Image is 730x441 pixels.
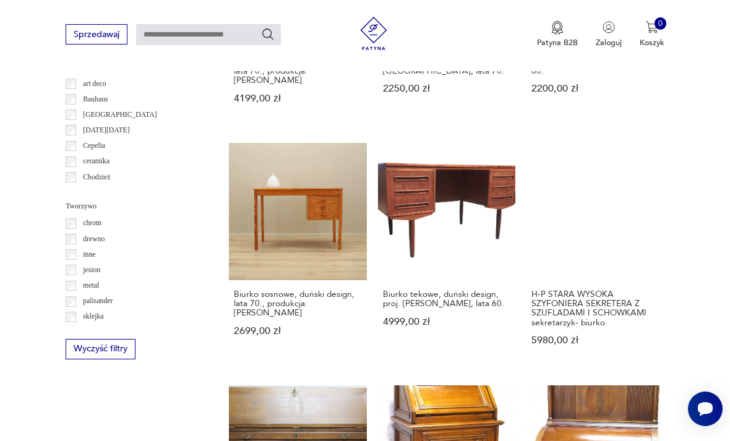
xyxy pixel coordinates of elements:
p: [GEOGRAPHIC_DATA] [83,109,157,121]
p: art deco [83,78,106,90]
p: palisander [83,295,113,307]
h3: H-P STARA WYSOKA SZYFONIERA SEKRETERA Z SZUFLADAMI I SCHOWKAMI sekretarzyk- biurko [531,289,659,327]
p: drewno [83,233,105,246]
p: chrom [83,217,101,229]
a: Biurko tekowe, duński design, proj. J. Svenstrup, Dania, lata 60.Biurko tekowe, duński design, pr... [378,143,516,367]
p: 4999,00 zł [383,317,510,327]
h3: Biurko tekowe, duński design, proj. [PERSON_NAME], lata 60. [383,289,510,309]
button: Zaloguj [596,21,622,48]
p: [DATE][DATE] [83,124,129,137]
p: 2699,00 zł [234,327,361,336]
p: Cepelia [83,140,105,152]
p: 2200,00 zł [531,84,659,93]
p: szkło [83,327,98,339]
a: Sprzedawaj [66,32,127,39]
p: 5980,00 zł [531,336,659,345]
img: Ikona medalu [551,21,564,35]
a: Biurko sosnowe, duński design, lata 70., produkcja: DaniaBiurko sosnowe, duński design, lata 70.,... [229,143,367,367]
a: H-P STARA WYSOKA SZYFONIERA SEKRETERA Z SZUFLADAMI I SCHOWKAMI sekretarzyk- biurkoH-P STARA WYSOK... [526,143,664,367]
p: jesion [83,264,100,276]
p: Chodzież [83,171,110,184]
p: Zaloguj [596,37,622,48]
img: Patyna - sklep z meblami i dekoracjami vintage [353,17,395,50]
p: ceramika [83,155,109,168]
button: Wyczyść filtry [66,339,135,359]
h3: Biurko sosnowe, duński design, lata 70., produkcja: [PERSON_NAME] [234,289,361,318]
p: Ćmielów [83,187,109,199]
p: Tworzywo [66,200,202,213]
button: Patyna B2B [537,21,578,48]
p: 2250,00 zł [383,84,510,93]
h3: [PERSON_NAME], [GEOGRAPHIC_DATA], lata 70. [383,56,510,75]
p: Patyna B2B [537,37,578,48]
iframe: Smartsupp widget button [688,392,723,426]
h3: Biurko tekowe, duński design, lata 70., produkcja: [PERSON_NAME] [234,56,361,85]
button: Sprzedawaj [66,24,127,45]
p: Koszyk [640,37,664,48]
h3: Sekretarzyk, biurko włoski z lat 60. [531,56,659,75]
p: sklejka [83,310,103,323]
img: Ikonka użytkownika [603,21,615,33]
a: Ikona medaluPatyna B2B [537,21,578,48]
p: inne [83,249,95,261]
img: Ikona koszyka [646,21,658,33]
button: 0Koszyk [640,21,664,48]
p: 4199,00 zł [234,94,361,103]
p: Bauhaus [83,93,108,106]
div: 0 [655,17,667,30]
p: metal [83,280,99,292]
button: Szukaj [261,27,275,41]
